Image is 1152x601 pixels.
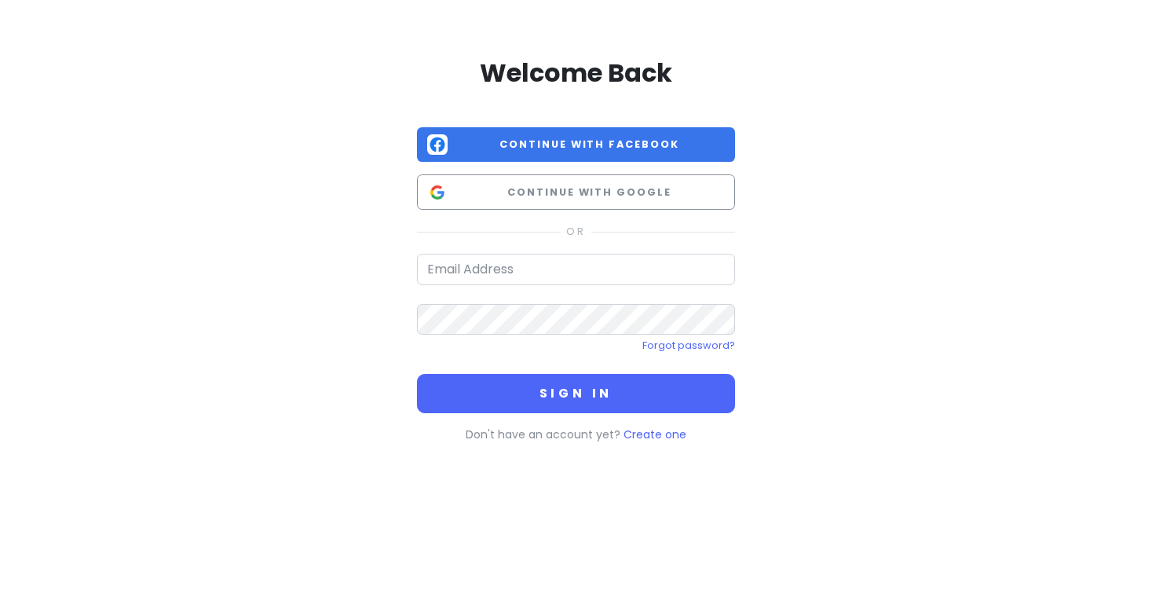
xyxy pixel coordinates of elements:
a: Forgot password? [642,339,735,352]
span: Continue with Google [454,185,725,200]
button: Continue with Facebook [417,127,735,163]
p: Don't have an account yet? [417,426,735,443]
h2: Welcome Back [417,57,735,90]
img: Google logo [427,182,448,203]
span: Continue with Facebook [454,137,725,152]
a: Create one [624,427,686,442]
img: Facebook logo [427,134,448,155]
button: Sign in [417,374,735,413]
button: Continue with Google [417,174,735,210]
input: Email Address [417,254,735,285]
